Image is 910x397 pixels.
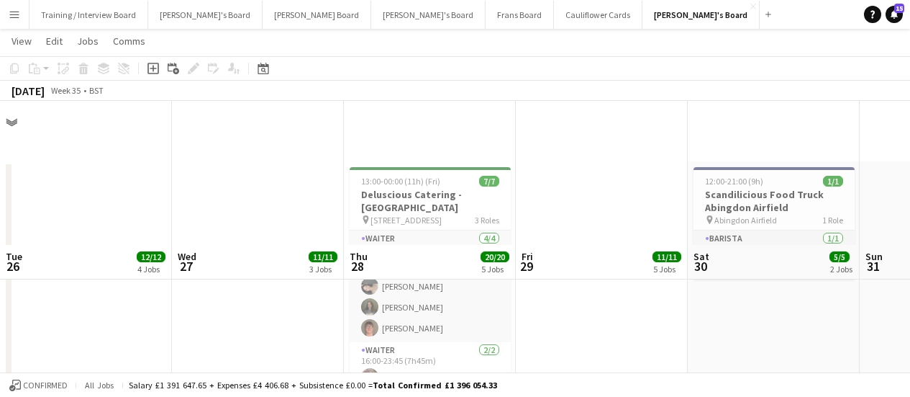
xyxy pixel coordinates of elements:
[47,85,83,96] span: Week 35
[178,250,196,263] span: Wed
[865,250,883,263] span: Sun
[886,6,903,23] a: 15
[693,231,855,280] app-card-role: Barista1/112:00-21:00 (9h)[PERSON_NAME]
[350,231,511,342] app-card-role: Waiter4/413:00-22:00 (9h)![PERSON_NAME][PERSON_NAME][PERSON_NAME][PERSON_NAME]
[350,188,511,214] h3: Deluscious Catering - [GEOGRAPHIC_DATA]
[486,1,554,29] button: Frans Board
[829,251,850,262] span: 5/5
[823,176,843,187] span: 1/1
[263,1,371,29] button: [PERSON_NAME] Board
[652,251,681,262] span: 11/11
[107,32,151,50] a: Comms
[475,215,499,226] span: 3 Roles
[822,215,843,226] span: 1 Role
[691,258,709,275] span: 30
[481,264,509,275] div: 5 Jobs
[371,1,486,29] button: [PERSON_NAME]'s Board
[89,85,104,96] div: BST
[554,1,642,29] button: Cauliflower Cards
[479,176,499,187] span: 7/7
[82,380,117,391] span: All jobs
[642,1,760,29] button: [PERSON_NAME]'s Board
[7,378,70,393] button: Confirmed
[309,264,337,275] div: 3 Jobs
[148,1,263,29] button: [PERSON_NAME]'s Board
[894,4,904,13] span: 15
[361,176,440,187] span: 13:00-00:00 (11h) (Fri)
[113,35,145,48] span: Comms
[863,258,883,275] span: 31
[6,32,37,50] a: View
[6,250,22,263] span: Tue
[653,264,681,275] div: 5 Jobs
[29,1,148,29] button: Training / Interview Board
[137,251,165,262] span: 12/12
[129,380,497,391] div: Salary £1 391 647.65 + Expenses £4 406.68 + Subsistence £0.00 =
[12,84,45,98] div: [DATE]
[40,32,68,50] a: Edit
[693,250,709,263] span: Sat
[77,35,99,48] span: Jobs
[71,32,104,50] a: Jobs
[522,250,533,263] span: Fri
[370,215,442,226] span: [STREET_ADDRESS]
[350,167,511,380] app-job-card: 13:00-00:00 (11h) (Fri)7/7Deluscious Catering - [GEOGRAPHIC_DATA] [STREET_ADDRESS]3 RolesWaiter4/...
[46,35,63,48] span: Edit
[4,258,22,275] span: 26
[705,176,763,187] span: 12:00-21:00 (9h)
[137,264,165,275] div: 4 Jobs
[309,251,337,262] span: 11/11
[347,258,368,275] span: 28
[176,258,196,275] span: 27
[350,250,368,263] span: Thu
[519,258,533,275] span: 29
[23,380,68,391] span: Confirmed
[693,167,855,280] app-job-card: 12:00-21:00 (9h)1/1Scandilicious Food Truck Abingdon Airfield Abingdon Airfield1 RoleBarista1/112...
[12,35,32,48] span: View
[714,215,777,226] span: Abingdon Airfield
[830,264,852,275] div: 2 Jobs
[373,380,497,391] span: Total Confirmed £1 396 054.33
[481,251,509,262] span: 20/20
[693,188,855,214] h3: Scandilicious Food Truck Abingdon Airfield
